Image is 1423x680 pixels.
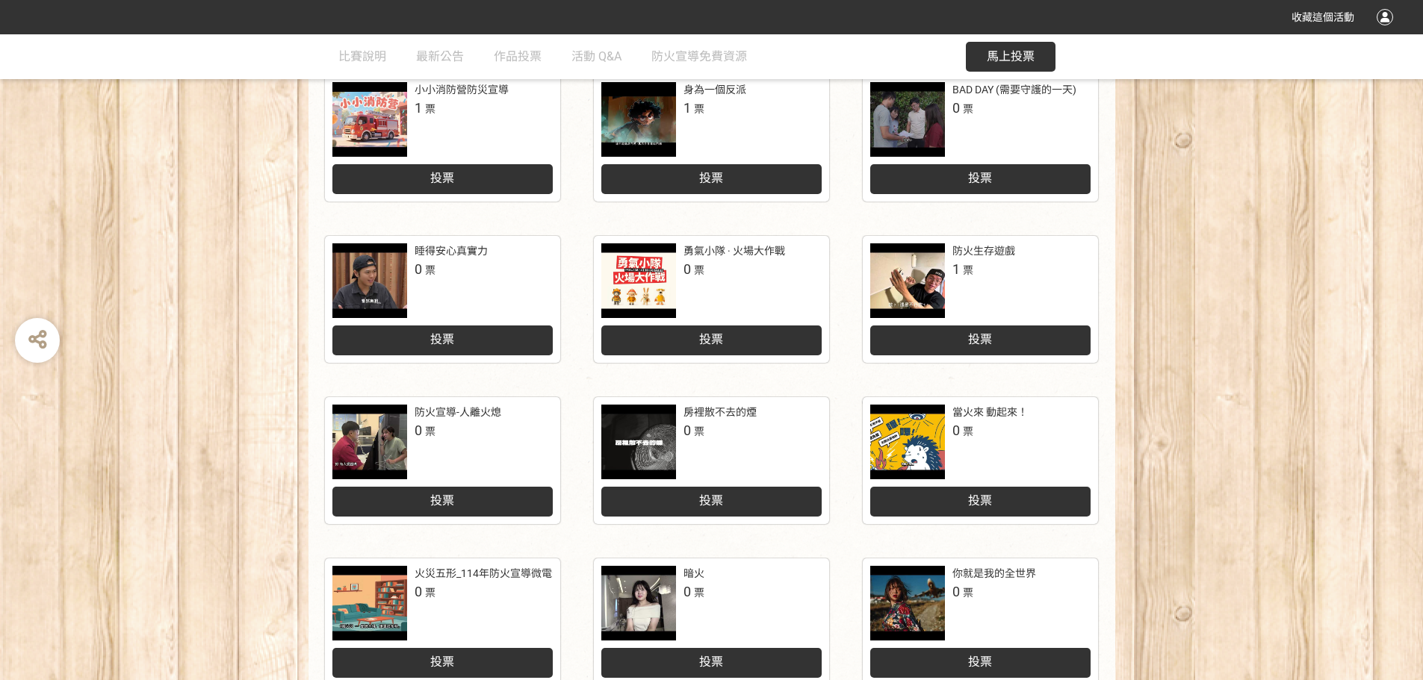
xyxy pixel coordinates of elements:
[863,75,1098,202] a: BAD DAY (需要守護的一天)0票投票
[415,566,604,581] div: 火災五形_114年防火宣導微電影徵選競賽
[952,584,960,599] span: 0
[683,100,691,116] span: 1
[694,103,704,115] span: 票
[425,264,435,276] span: 票
[430,655,454,669] span: 投票
[963,264,973,276] span: 票
[694,587,704,599] span: 票
[415,405,501,420] div: 防火宣導-人離火熄
[325,397,560,524] a: 防火宣導-人離火熄0票投票
[952,243,1015,259] div: 防火生存遊戲
[683,243,785,259] div: 勇氣小隊 · 火場大作戰
[415,100,422,116] span: 1
[683,82,746,98] div: 身為一個反派
[415,584,422,599] span: 0
[430,171,454,185] span: 投票
[594,236,829,363] a: 勇氣小隊 · 火場大作戰0票投票
[594,75,829,202] a: 身為一個反派1票投票
[683,566,704,581] div: 暗火
[338,49,386,63] span: 比賽說明
[952,100,960,116] span: 0
[683,584,691,599] span: 0
[425,425,435,437] span: 票
[651,34,747,79] a: 防火宣導免費資源
[325,236,560,363] a: 睡得安心真實力0票投票
[968,171,992,185] span: 投票
[416,49,464,63] span: 最新公告
[963,103,973,115] span: 票
[699,332,723,346] span: 投票
[952,82,1076,98] div: BAD DAY (需要守護的一天)
[430,332,454,346] span: 投票
[683,422,691,438] span: 0
[952,566,1036,581] div: 你就是我的全世界
[683,405,757,420] div: 房裡散不去的煙
[494,34,542,79] a: 作品投票
[425,103,435,115] span: 票
[968,655,992,669] span: 投票
[683,261,691,277] span: 0
[415,422,422,438] span: 0
[338,34,386,79] a: 比賽說明
[987,49,1035,63] span: 馬上投票
[425,587,435,599] span: 票
[968,493,992,508] span: 投票
[571,34,621,79] a: 活動 Q&A
[699,171,723,185] span: 投票
[325,75,560,202] a: 小小消防營防災宣導1票投票
[863,397,1098,524] a: 當火來 動起來！0票投票
[415,82,509,98] div: 小小消防營防災宣導
[415,261,422,277] span: 0
[952,261,960,277] span: 1
[952,422,960,438] span: 0
[694,264,704,276] span: 票
[430,493,454,508] span: 投票
[694,425,704,437] span: 票
[699,493,723,508] span: 投票
[1292,11,1354,23] span: 收藏這個活動
[571,49,621,63] span: 活動 Q&A
[963,425,973,437] span: 票
[952,405,1028,420] div: 當火來 動起來！
[966,42,1055,72] button: 馬上投票
[651,49,747,63] span: 防火宣導免費資源
[699,655,723,669] span: 投票
[968,332,992,346] span: 投票
[963,587,973,599] span: 票
[494,49,542,63] span: 作品投票
[594,397,829,524] a: 房裡散不去的煙0票投票
[416,34,464,79] a: 最新公告
[863,236,1098,363] a: 防火生存遊戲1票投票
[415,243,488,259] div: 睡得安心真實力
